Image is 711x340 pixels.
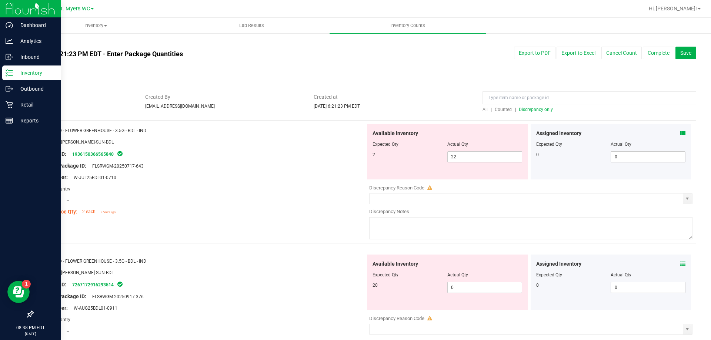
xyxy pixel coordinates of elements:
[117,150,123,157] span: In Sync
[6,85,13,92] inline-svg: Outbound
[13,116,57,125] p: Reports
[56,259,146,264] span: FD - FLOWER GREENHOUSE - 3.5G - BDL - IND
[18,22,173,29] span: Inventory
[515,107,516,112] span: |
[536,141,611,148] div: Expected Qty
[369,208,692,215] div: Discrepancy Notes
[70,175,116,180] span: W-JUL25BDL01-0710
[536,151,611,158] div: 0
[448,282,522,293] input: 0
[314,104,360,109] span: [DATE] 6:21:23 PM EDT
[373,142,398,147] span: Expected Qty
[13,84,57,93] p: Outbound
[22,280,31,289] iframe: Resource center unread badge
[557,47,600,59] button: Export to Excel
[649,6,697,11] span: Hi, [PERSON_NAME]!
[683,193,692,204] span: select
[3,324,57,331] p: 08:38 PM EDT
[13,37,57,46] p: Analytics
[491,107,492,112] span: |
[39,163,86,169] span: Original Package ID:
[70,306,117,311] span: W-AUG25BDL01-0911
[611,272,685,278] div: Actual Qty
[145,104,215,109] span: [EMAIL_ADDRESS][DOMAIN_NAME]
[373,272,398,277] span: Expected Qty
[680,50,691,56] span: Save
[39,293,86,299] span: Original Package ID:
[13,53,57,61] p: Inbound
[13,68,57,77] p: Inventory
[52,270,114,275] span: FLO-[PERSON_NAME]-SUN-BDL
[369,316,424,321] span: Discrepancy Reason Code
[13,100,57,109] p: Retail
[611,152,685,162] input: 0
[601,47,642,59] button: Cancel Count
[373,129,418,137] span: Available Inventory
[369,185,424,191] span: Discrepancy Reason Code
[33,93,134,101] span: Status
[13,21,57,30] p: Dashboard
[33,50,415,58] h4: [DATE] 6:21:23 PM EDT - Enter Package Quantities
[483,91,696,104] input: Type item name or package id
[53,317,70,322] span: Pantry
[100,211,116,214] span: 2 hours ago
[58,6,90,12] span: Ft. Myers WC
[6,37,13,45] inline-svg: Analytics
[3,331,57,337] p: [DATE]
[89,294,144,299] span: FLSRWGM-20250917-376
[18,18,174,33] a: Inventory
[229,22,274,29] span: Lab Results
[495,107,512,112] span: Counted
[447,272,468,277] span: Actual Qty
[536,272,611,278] div: Expected Qty
[6,21,13,29] inline-svg: Dashboard
[514,47,555,59] button: Export to PDF
[483,107,488,112] span: All
[675,47,696,59] button: Save
[6,117,13,124] inline-svg: Reports
[6,69,13,77] inline-svg: Inventory
[448,152,522,162] input: 22
[72,282,114,287] a: 7267172916293514
[683,324,692,334] span: select
[6,53,13,61] inline-svg: Inbound
[447,142,468,147] span: Actual Qty
[373,260,418,268] span: Available Inventory
[72,152,114,157] a: 1936150366565840
[52,139,114,145] span: FLO-[PERSON_NAME]-SUN-BDL
[483,107,491,112] a: All
[611,141,685,148] div: Actual Qty
[536,129,581,137] span: Assigned Inventory
[519,107,553,112] span: Discrepancy only
[89,164,144,169] span: FLSRWGM-20250717-643
[6,101,13,108] inline-svg: Retail
[536,260,581,268] span: Assigned Inventory
[117,280,123,288] span: In Sync
[314,93,471,101] span: Created at
[56,128,146,133] span: FD - FLOWER GREENHOUSE - 3.5G - BDL - IND
[63,198,69,203] span: --
[53,186,70,192] span: Pantry
[643,47,674,59] button: Complete
[380,22,435,29] span: Inventory Counts
[536,282,611,289] div: 0
[517,107,553,112] a: Discrepancy only
[82,209,96,214] span: 2 each
[63,329,69,334] span: --
[145,93,303,101] span: Created By
[174,18,330,33] a: Lab Results
[330,18,485,33] a: Inventory Counts
[611,282,685,293] input: 0
[493,107,515,112] a: Counted
[373,152,375,157] span: 2
[7,281,30,303] iframe: Resource center
[373,283,378,288] span: 20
